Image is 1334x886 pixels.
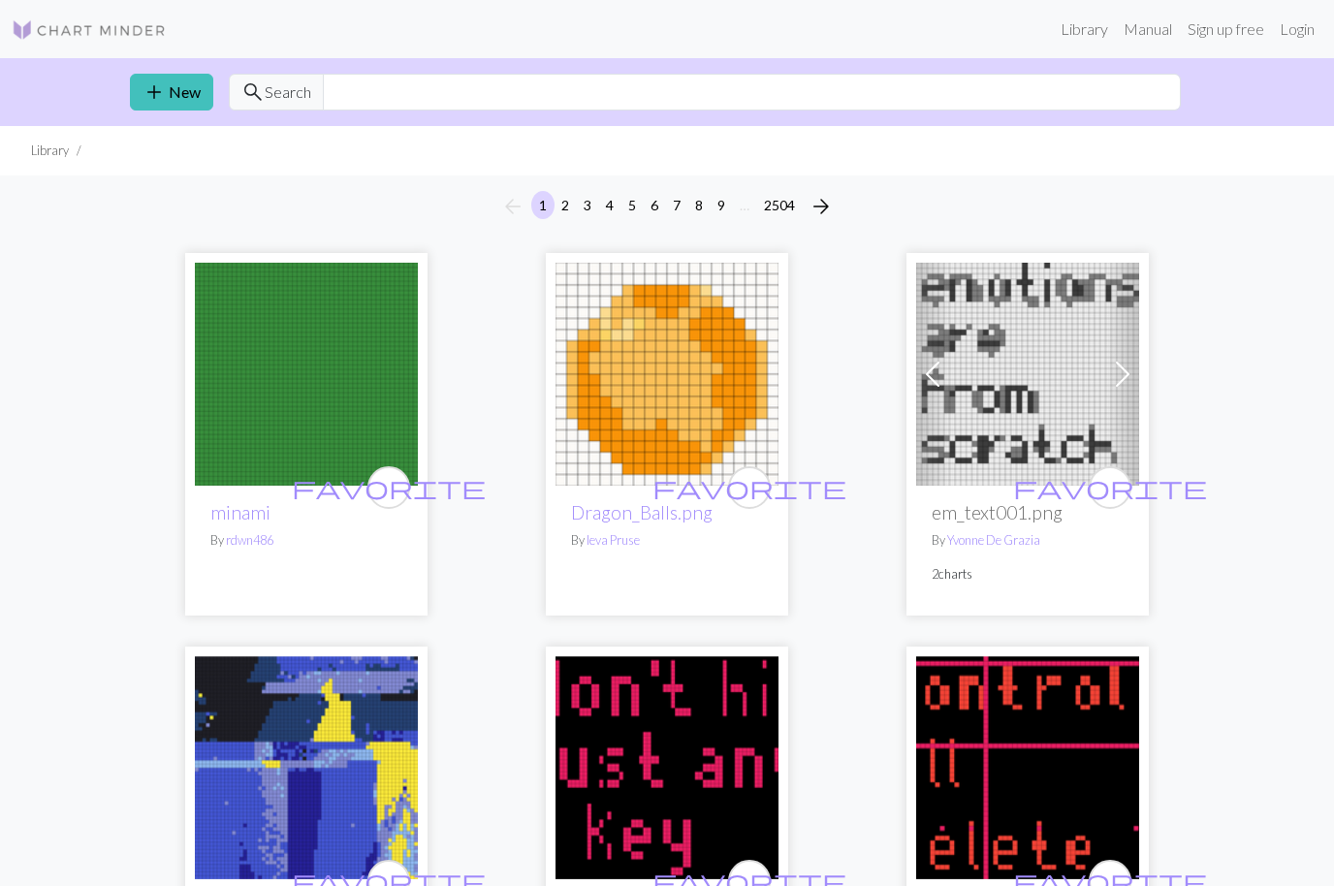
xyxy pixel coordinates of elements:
[1116,10,1180,48] a: Manual
[916,363,1139,381] a: em_text001.png
[195,756,418,775] a: tricot_glitch057.jpg
[195,656,418,879] img: tricot_glitch057.jpg
[576,191,599,219] button: 3
[12,18,167,42] img: Logo
[1013,472,1207,502] span: favorite
[265,80,311,104] span: Search
[143,79,166,106] span: add
[556,656,778,879] img: Screenshot 2025-08-29 at 22.06.47.png
[1013,468,1207,507] i: favourite
[620,191,644,219] button: 5
[652,472,846,502] span: favorite
[932,531,1124,550] p: By
[1180,10,1272,48] a: Sign up free
[210,531,402,550] p: By
[195,263,418,486] img: minami
[916,263,1139,486] img: em_text001.png
[1089,466,1131,509] button: favourite
[756,191,803,219] button: 2504
[1053,10,1116,48] a: Library
[1272,10,1322,48] a: Login
[531,191,555,219] button: 1
[643,191,666,219] button: 6
[665,191,688,219] button: 7
[210,501,270,523] a: minami
[710,191,733,219] button: 9
[556,756,778,775] a: Screenshot 2025-08-29 at 22.06.47.png
[802,191,841,222] button: Next
[571,531,763,550] p: By
[932,501,1124,523] h2: em_text001.png
[571,501,713,523] a: Dragon_Balls.png
[367,466,410,509] button: favourite
[556,263,778,486] img: Dragon_Balls.png
[810,193,833,220] span: arrow_forward
[810,195,833,218] i: Next
[916,756,1139,775] a: controll_all1
[687,191,711,219] button: 8
[130,74,213,111] a: New
[947,532,1040,548] a: Yvonne De Grazia
[493,191,841,222] nav: Page navigation
[226,532,273,548] a: rdwn486
[587,532,640,548] a: Ieva Pruse
[598,191,621,219] button: 4
[195,363,418,381] a: minami
[292,468,486,507] i: favourite
[241,79,265,106] span: search
[728,466,771,509] button: favourite
[916,656,1139,879] img: controll_all1
[31,142,69,160] li: Library
[554,191,577,219] button: 2
[652,468,846,507] i: favourite
[556,363,778,381] a: Dragon_Balls.png
[292,472,486,502] span: favorite
[932,565,1124,584] p: 2 charts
